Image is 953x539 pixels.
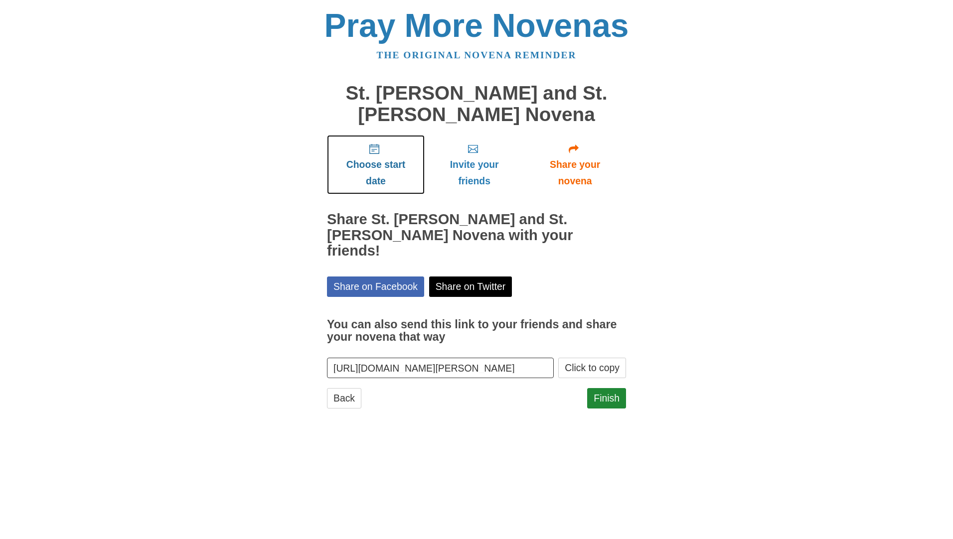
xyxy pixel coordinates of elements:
[327,276,424,297] a: Share on Facebook
[324,7,629,44] a: Pray More Novenas
[327,135,425,194] a: Choose start date
[558,358,626,378] button: Click to copy
[327,83,626,125] h1: St. [PERSON_NAME] and St. [PERSON_NAME] Novena
[524,135,626,194] a: Share your novena
[425,135,524,194] a: Invite your friends
[377,50,577,60] a: The original novena reminder
[587,388,626,408] a: Finish
[435,156,514,189] span: Invite your friends
[337,156,415,189] span: Choose start date
[534,156,616,189] span: Share your novena
[429,276,512,297] a: Share on Twitter
[327,388,361,408] a: Back
[327,212,626,260] h2: Share St. [PERSON_NAME] and St. [PERSON_NAME] Novena with your friends!
[327,318,626,344] h3: You can also send this link to your friends and share your novena that way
